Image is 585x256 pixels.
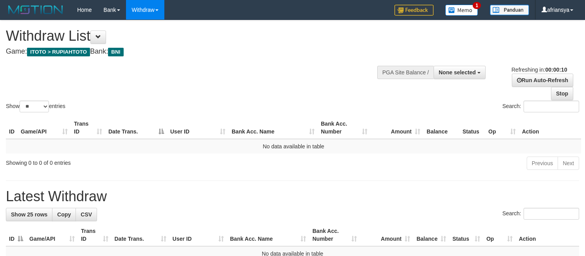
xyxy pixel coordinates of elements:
a: Show 25 rows [6,208,52,221]
a: Run Auto-Refresh [512,74,573,87]
th: Game/API: activate to sort column ascending [26,224,78,246]
a: Stop [551,87,573,100]
th: User ID: activate to sort column ascending [169,224,227,246]
th: User ID: activate to sort column ascending [167,117,229,139]
th: ID [6,117,18,139]
th: Date Trans.: activate to sort column descending [105,117,167,139]
th: Amount: activate to sort column ascending [371,117,423,139]
span: CSV [81,211,92,218]
label: Search: [502,208,579,220]
th: Bank Acc. Name: activate to sort column ascending [229,117,318,139]
th: Op: activate to sort column ascending [483,224,516,246]
span: None selected [439,69,476,76]
img: Feedback.jpg [394,5,434,16]
th: Trans ID: activate to sort column ascending [71,117,105,139]
span: 1 [473,2,481,9]
th: Amount: activate to sort column ascending [360,224,413,246]
th: Status: activate to sort column ascending [449,224,483,246]
img: Button%20Memo.svg [445,5,478,16]
a: Next [558,157,579,170]
th: Bank Acc. Number: activate to sort column ascending [309,224,360,246]
th: Trans ID: activate to sort column ascending [78,224,112,246]
th: Game/API: activate to sort column ascending [18,117,71,139]
img: panduan.png [490,5,529,15]
label: Search: [502,101,579,112]
button: None selected [434,66,486,79]
select: Showentries [20,101,49,112]
th: Bank Acc. Number: activate to sort column ascending [318,117,371,139]
th: Op: activate to sort column ascending [485,117,519,139]
div: Showing 0 to 0 of 0 entries [6,156,238,167]
a: CSV [76,208,97,221]
span: Copy [57,211,71,218]
h1: Latest Withdraw [6,189,579,204]
h4: Game: Bank: [6,48,382,56]
th: Bank Acc. Name: activate to sort column ascending [227,224,310,246]
th: Date Trans.: activate to sort column ascending [112,224,169,246]
span: Refreshing in: [511,67,567,73]
td: No data available in table [6,139,581,153]
img: MOTION_logo.png [6,4,65,16]
input: Search: [524,101,579,112]
input: Search: [524,208,579,220]
th: Balance [423,117,459,139]
span: Show 25 rows [11,211,47,218]
th: Action [516,224,579,246]
span: ITOTO > RUPIAHTOTO [27,48,90,56]
strong: 00:00:10 [545,67,567,73]
a: Previous [527,157,558,170]
th: ID: activate to sort column descending [6,224,26,246]
div: PGA Site Balance / [377,66,434,79]
span: BNI [108,48,123,56]
th: Status [459,117,485,139]
th: Action [519,117,581,139]
h1: Withdraw List [6,28,382,44]
a: Copy [52,208,76,221]
th: Balance: activate to sort column ascending [413,224,449,246]
label: Show entries [6,101,65,112]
